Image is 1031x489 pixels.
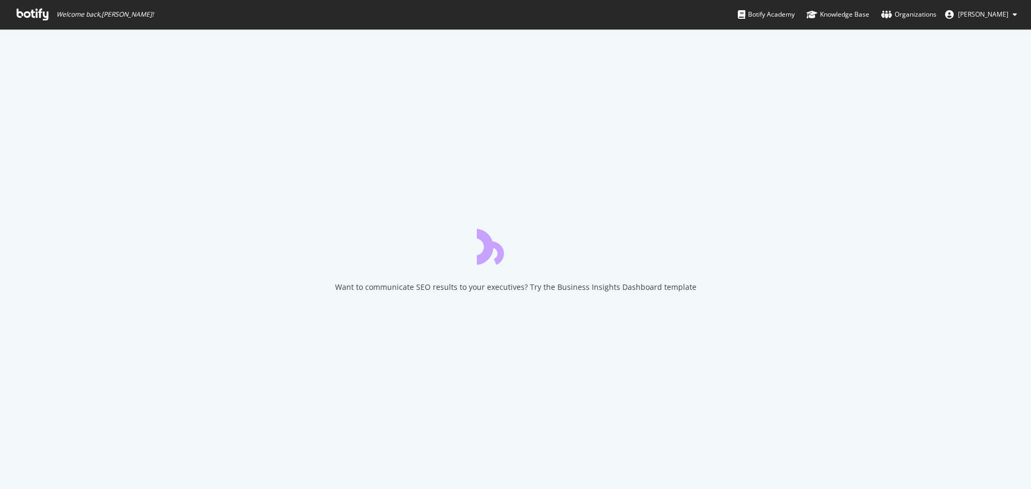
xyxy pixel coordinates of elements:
[56,10,154,19] span: Welcome back, [PERSON_NAME] !
[936,6,1026,23] button: [PERSON_NAME]
[881,9,936,20] div: Organizations
[477,226,554,265] div: animation
[958,10,1008,19] span: Tom Duncombe
[738,9,795,20] div: Botify Academy
[335,282,696,293] div: Want to communicate SEO results to your executives? Try the Business Insights Dashboard template
[807,9,869,20] div: Knowledge Base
